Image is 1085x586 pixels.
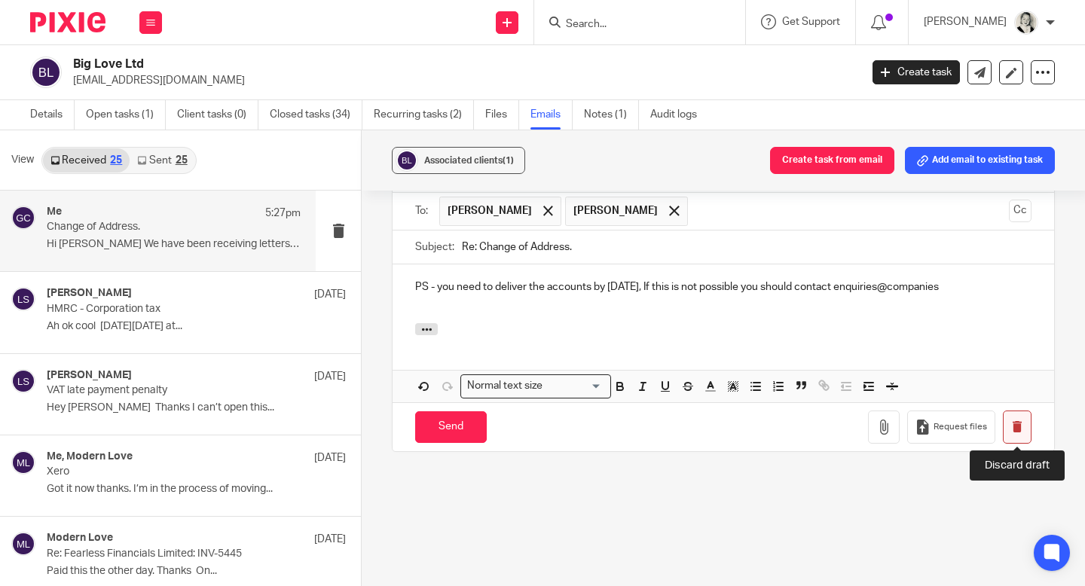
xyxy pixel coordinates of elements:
p: Got it now thanks. I’m in the process of moving... [47,483,346,496]
p: [DATE] [314,369,346,384]
img: Pixie [30,12,105,32]
p: [DATE] [314,287,346,302]
p: Change of Address. [47,221,250,233]
span: Get Support [782,17,840,27]
span: Normal text size [464,378,546,394]
p: [EMAIL_ADDRESS][DOMAIN_NAME] [73,73,850,88]
span: View [11,152,34,168]
span: Request files [934,421,987,433]
h4: Me [47,206,62,218]
img: svg%3E [11,450,35,475]
p: Xero [47,465,286,478]
input: Send [415,411,487,444]
a: Notes (1) [584,100,639,130]
p: [DATE] [314,532,346,547]
a: Closed tasks (34) [270,100,362,130]
img: svg%3E [11,206,35,230]
a: Emails [530,100,573,130]
img: svg%3E [11,369,35,393]
a: Details [30,100,75,130]
label: Subject: [415,240,454,255]
div: 25 [176,155,188,166]
button: Add email to existing task [905,147,1055,174]
img: svg%3E [11,532,35,556]
a: Create task [873,60,960,84]
span: (1) [503,156,514,165]
a: Files [485,100,519,130]
a: Recurring tasks (2) [374,100,474,130]
p: Hey [PERSON_NAME] Thanks I can’t open this... [47,401,346,414]
h4: [PERSON_NAME] [47,369,132,382]
img: svg%3E [11,287,35,311]
input: Search [564,18,700,32]
p: HMRC - Corporation tax [47,303,286,316]
a: Open tasks (1) [86,100,166,130]
button: Cc [1009,200,1032,222]
p: PS - you need to deliver the accounts by [DATE], If this is not possible you should contact enqui... [415,279,1032,295]
a: Audit logs [650,100,708,130]
p: Re: Fearless Financials Limited: INV-5445 [47,548,286,560]
button: Create task from email [770,147,894,174]
h2: Big Love Ltd [73,56,695,72]
img: DA590EE6-2184-4DF2-A25D-D99FB904303F_1_201_a.jpeg [1014,11,1038,35]
h4: Modern Love [47,532,113,545]
p: Hi [PERSON_NAME] We have been receiving letters to... [47,238,301,251]
img: svg%3E [30,56,62,88]
span: [PERSON_NAME] [448,203,532,218]
a: Sent25 [130,148,194,172]
span: [PERSON_NAME] [573,203,658,218]
p: [DATE] [314,450,346,465]
input: Search for option [548,378,602,394]
p: VAT late payment penalty [47,384,286,397]
a: Client tasks (0) [177,100,258,130]
p: Ah ok cool [DATE][DATE] at... [47,320,346,333]
label: To: [415,203,432,218]
button: Request files [907,411,995,444]
p: Paid this the other day. Thanks On... [47,565,346,578]
img: svg%3E [396,149,418,172]
div: 25 [110,155,122,166]
div: Search for option [460,374,611,398]
span: Associated clients [424,156,514,165]
p: [PERSON_NAME] [924,14,1007,29]
h4: Me, Modern Love [47,450,133,463]
p: 5:27pm [265,206,301,221]
a: Received25 [43,148,130,172]
h4: [PERSON_NAME] [47,287,132,300]
button: Associated clients(1) [392,147,525,174]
